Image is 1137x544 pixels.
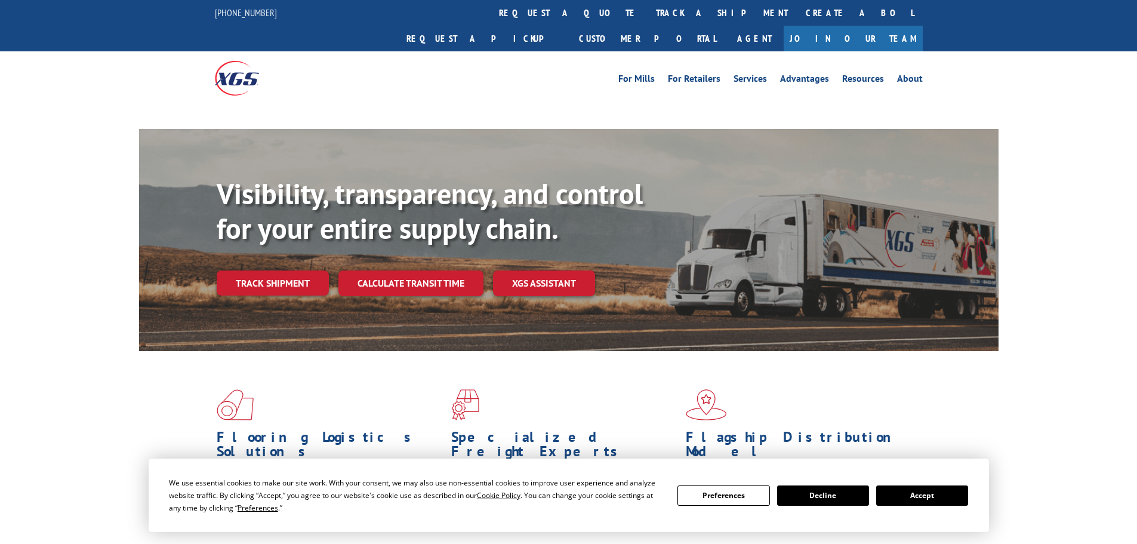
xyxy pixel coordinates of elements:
[217,430,442,465] h1: Flooring Logistics Solutions
[338,271,483,296] a: Calculate transit time
[217,271,329,296] a: Track shipment
[897,74,923,87] a: About
[677,485,769,506] button: Preferences
[784,26,923,51] a: Join Our Team
[451,389,479,420] img: xgs-icon-focused-on-flooring-red
[217,175,643,247] b: Visibility, transparency, and control for your entire supply chain.
[451,430,677,465] h1: Specialized Freight Experts
[686,389,727,420] img: xgs-icon-flagship-distribution-model-red
[780,74,829,87] a: Advantages
[686,430,911,465] h1: Flagship Distribution Model
[238,503,278,513] span: Preferences
[618,74,655,87] a: For Mills
[876,485,968,506] button: Accept
[734,74,767,87] a: Services
[493,271,595,296] a: XGS ASSISTANT
[570,26,725,51] a: Customer Portal
[169,477,663,514] div: We use essential cookies to make our site work. With your consent, we may also use non-essential ...
[725,26,784,51] a: Agent
[217,389,254,420] img: xgs-icon-total-supply-chain-intelligence-red
[398,26,570,51] a: Request a pickup
[477,490,520,500] span: Cookie Policy
[777,485,869,506] button: Decline
[149,459,989,532] div: Cookie Consent Prompt
[215,7,277,19] a: [PHONE_NUMBER]
[842,74,884,87] a: Resources
[668,74,720,87] a: For Retailers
